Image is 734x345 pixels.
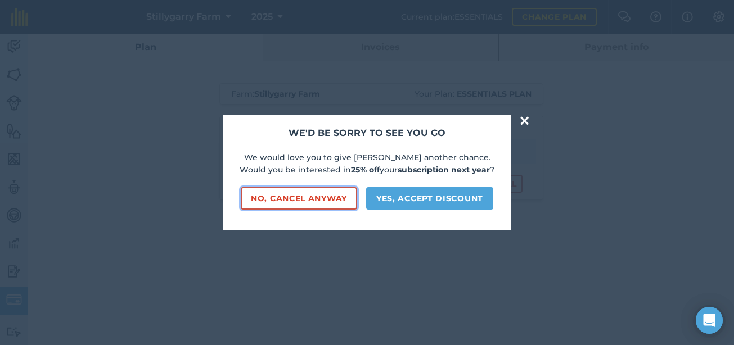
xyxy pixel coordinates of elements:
[235,151,500,176] p: We would love you to give [PERSON_NAME] another chance. Would you be interested in your ?
[366,187,493,210] button: Yes, accept discount
[351,165,380,175] strong: 25% off
[241,187,357,210] button: No, cancel anyway
[398,165,490,175] strong: subscription next year
[696,307,723,334] div: Open Intercom Messenger
[518,110,531,132] button: ×
[235,126,500,140] h2: We'd be sorry to see you go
